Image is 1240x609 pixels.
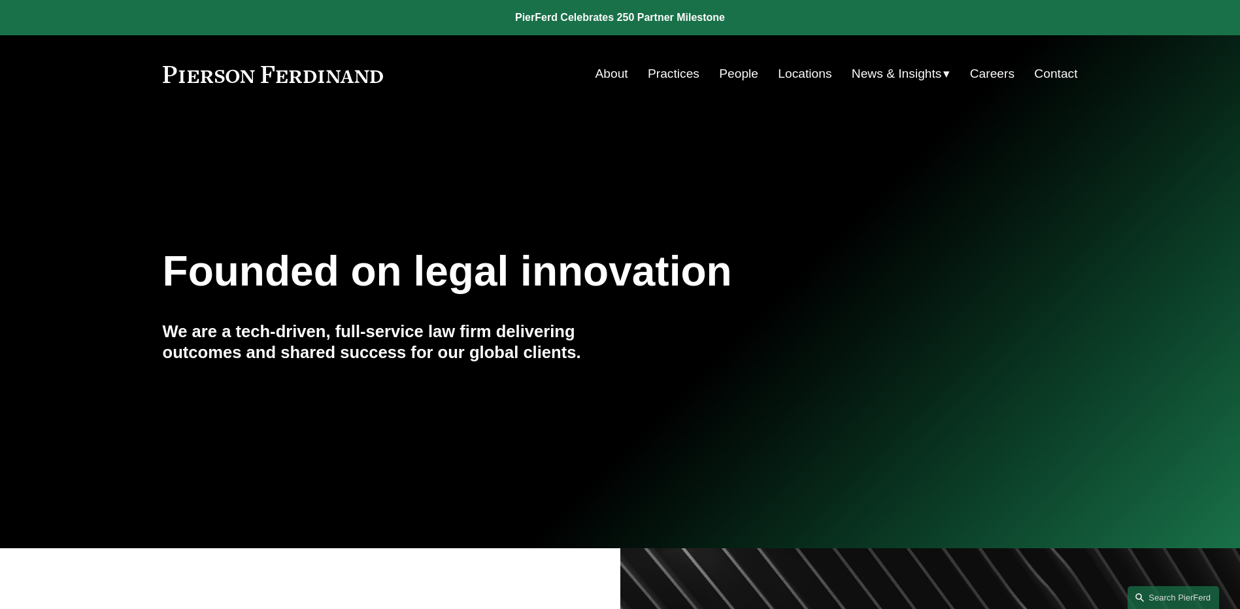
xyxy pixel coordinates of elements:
a: Search this site [1128,586,1219,609]
span: News & Insights [852,63,942,86]
a: folder dropdown [852,61,950,86]
a: Practices [648,61,699,86]
a: Locations [778,61,831,86]
a: People [719,61,758,86]
a: About [595,61,628,86]
a: Contact [1034,61,1077,86]
h1: Founded on legal innovation [163,248,926,295]
h4: We are a tech-driven, full-service law firm delivering outcomes and shared success for our global... [163,321,620,363]
a: Careers [970,61,1014,86]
